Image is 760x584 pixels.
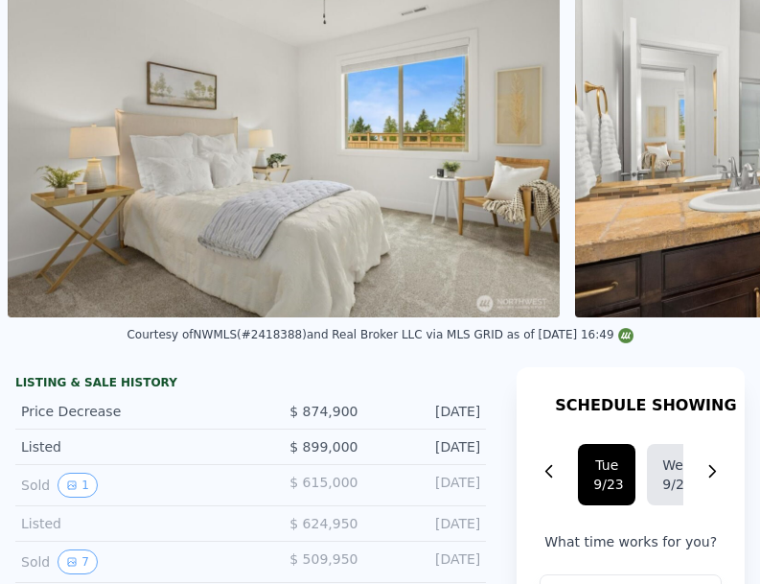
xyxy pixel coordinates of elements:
[58,549,98,574] button: View historical data
[540,532,722,551] p: What time works for you?
[21,402,236,421] div: Price Decrease
[593,475,620,494] div: 9/23
[21,473,236,498] div: Sold
[373,402,480,421] div: [DATE]
[373,437,480,456] div: [DATE]
[21,514,236,533] div: Listed
[58,473,98,498] button: View historical data
[15,375,486,394] div: LISTING & SALE HISTORY
[662,475,689,494] div: 9/24
[647,444,704,505] button: Wed9/24
[21,549,236,574] div: Sold
[127,328,633,341] div: Courtesy of NWMLS (#2418388) and Real Broker LLC via MLS GRID as of [DATE] 16:49
[289,475,357,490] span: $ 615,000
[618,328,633,343] img: NWMLS Logo
[289,516,357,531] span: $ 624,950
[289,551,357,567] span: $ 509,950
[555,394,736,417] h1: SCHEDULE SHOWING
[373,514,480,533] div: [DATE]
[373,473,480,498] div: [DATE]
[593,456,620,475] div: Tue
[289,404,357,419] span: $ 874,900
[373,549,480,574] div: [DATE]
[21,437,236,456] div: Listed
[662,456,689,475] div: Wed
[578,444,635,505] button: Tue9/23
[289,439,357,455] span: $ 899,000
